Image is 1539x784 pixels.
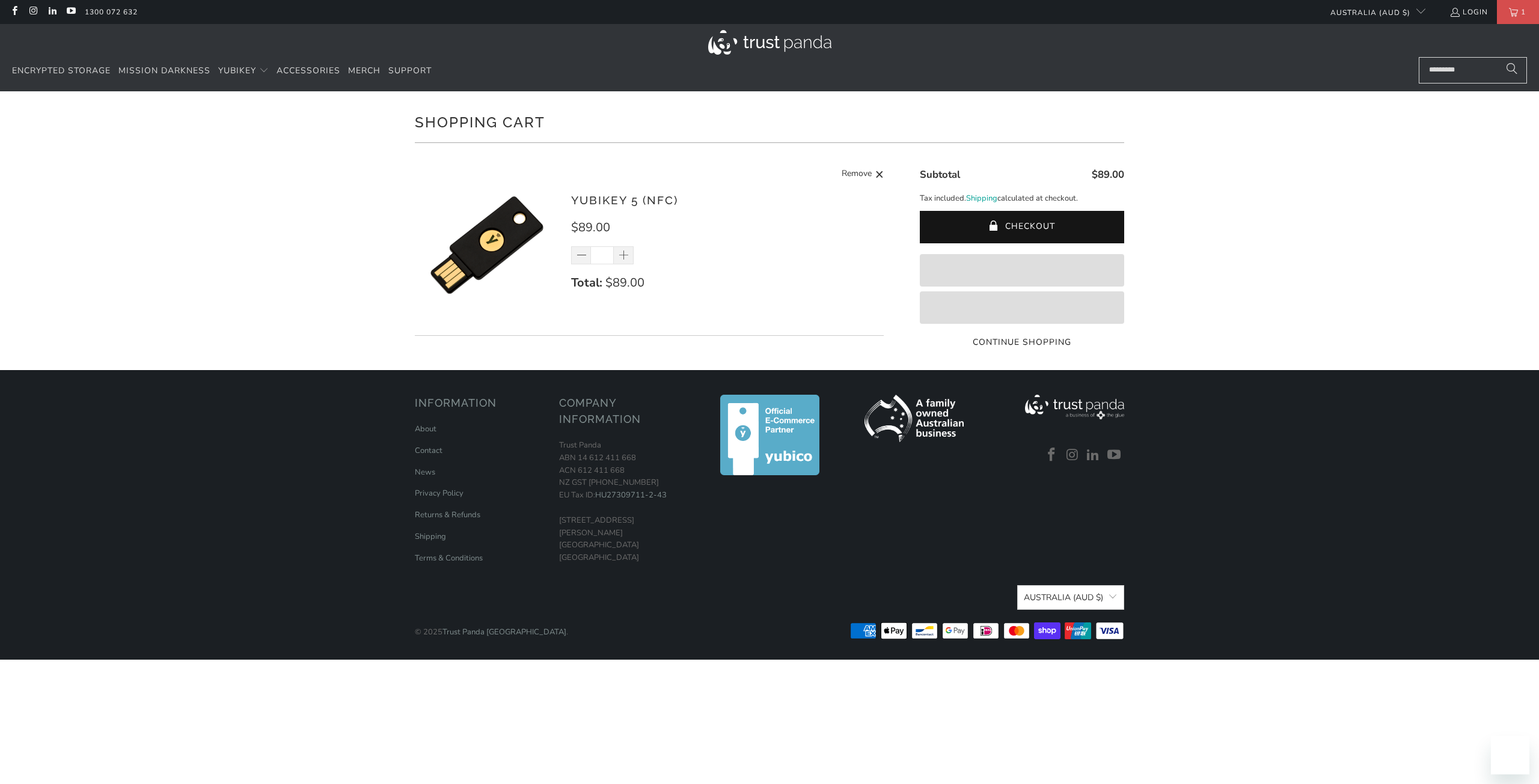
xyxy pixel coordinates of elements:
a: Continue Shopping [920,336,1124,349]
nav: Translation missing: en.navigation.header.main_nav [12,57,432,85]
h1: Shopping Cart [415,109,1124,133]
a: Trust Panda Australia on LinkedIn [47,7,57,17]
a: Encrypted Storage [12,57,111,85]
button: Checkout [920,211,1124,243]
a: YubiKey 5 (NFC) [571,193,678,207]
span: Subtotal [920,168,960,181]
span: YubiKey [218,65,256,76]
a: Trust Panda Australia on Facebook [9,7,19,17]
a: Privacy Policy [415,488,464,499]
a: Contact [415,445,442,456]
a: Trust Panda Australia on YouTube [66,7,76,17]
a: Remove [842,167,884,182]
span: Encrypted Storage [12,65,111,76]
button: Search [1497,57,1527,84]
a: Trust Panda Australia on LinkedIn [1085,448,1103,463]
a: Trust Panda Australia on Instagram [1063,448,1082,463]
button: Australia (AUD $) [1017,585,1124,610]
span: Mission Darkness [118,65,210,76]
span: Remove [842,167,872,182]
span: Support [388,65,432,76]
strong: Total: [571,275,602,291]
a: Shipping [966,192,997,205]
a: Mission Darkness [118,57,210,85]
a: News [415,467,435,478]
span: $89.00 [1092,168,1124,181]
img: YubiKey 5 (NFC) [415,173,559,317]
p: Tax included. calculated at checkout. [920,192,1124,205]
iframe: Button to launch messaging window [1491,736,1529,774]
span: Merch [348,65,381,76]
a: 1300 072 632 [85,5,138,19]
a: Support [388,57,432,85]
p: © 2025 . [415,614,568,639]
a: Trust Panda [GEOGRAPHIC_DATA] [442,627,566,637]
a: Shipping [415,531,446,542]
a: Trust Panda Australia on Instagram [28,7,38,17]
span: $89.00 [571,219,610,236]
a: About [415,424,436,434]
a: Terms & Conditions [415,553,483,564]
a: Returns & Refunds [415,509,480,520]
span: $89.00 [605,275,644,291]
span: Accessories [277,65,340,76]
a: Accessories [277,57,340,85]
a: Trust Panda Australia on Facebook [1042,448,1060,463]
img: Trust Panda Australia [708,30,831,55]
a: Login [1449,5,1488,19]
a: Trust Panda Australia on YouTube [1105,448,1123,463]
input: Search... [1419,57,1527,84]
a: HU27309711-2-43 [595,490,667,500]
a: Merch [348,57,381,85]
summary: YubiKey [218,57,269,85]
p: Trust Panda ABN 14 612 411 668 ACN 612 411 668 NZ GST [PHONE_NUMBER] EU Tax ID: [STREET_ADDRESS][... [559,439,691,564]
